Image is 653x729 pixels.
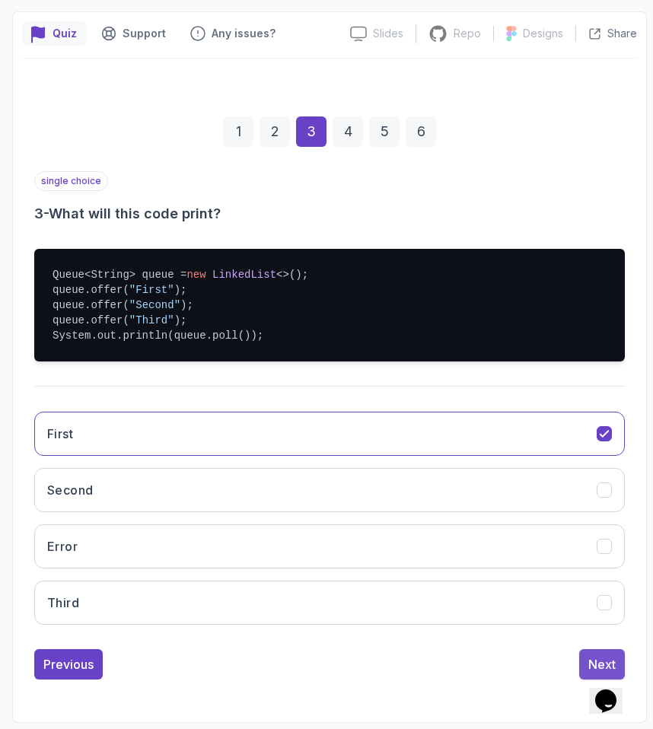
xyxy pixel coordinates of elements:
button: Support button [92,21,175,46]
p: Any issues? [212,26,276,41]
button: Share [575,26,637,41]
span: LinkedList [212,269,276,281]
div: 3 [296,116,326,147]
button: Error [34,524,625,568]
span: new [186,269,205,281]
div: 2 [260,116,290,147]
div: Next [588,655,616,673]
h3: Error [47,537,78,556]
p: Share [607,26,637,41]
h3: 3 - What will this code print? [34,203,625,224]
p: Quiz [53,26,77,41]
div: Previous [43,655,94,673]
span: "Second" [129,299,180,311]
button: Next [579,649,625,680]
div: 4 [333,116,363,147]
p: single choice [34,171,108,191]
pre: Queue<String> queue = <>(); queue.offer( ); queue.offer( ); queue.offer( ); System.out.println(qu... [34,249,625,361]
p: Support [123,26,166,41]
button: Second [34,468,625,512]
p: Designs [523,26,563,41]
h3: First [47,425,73,443]
button: Feedback button [181,21,285,46]
h3: Third [47,594,79,612]
iframe: chat widget [589,668,638,714]
button: First [34,412,625,456]
span: "Third" [129,314,174,326]
button: Third [34,581,625,625]
div: 1 [223,116,253,147]
p: Slides [373,26,403,41]
p: Repo [454,26,481,41]
div: 6 [406,116,436,147]
button: quiz button [22,21,86,46]
h3: Second [47,481,93,499]
div: 5 [369,116,400,147]
button: Previous [34,649,103,680]
span: "First" [129,284,174,296]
